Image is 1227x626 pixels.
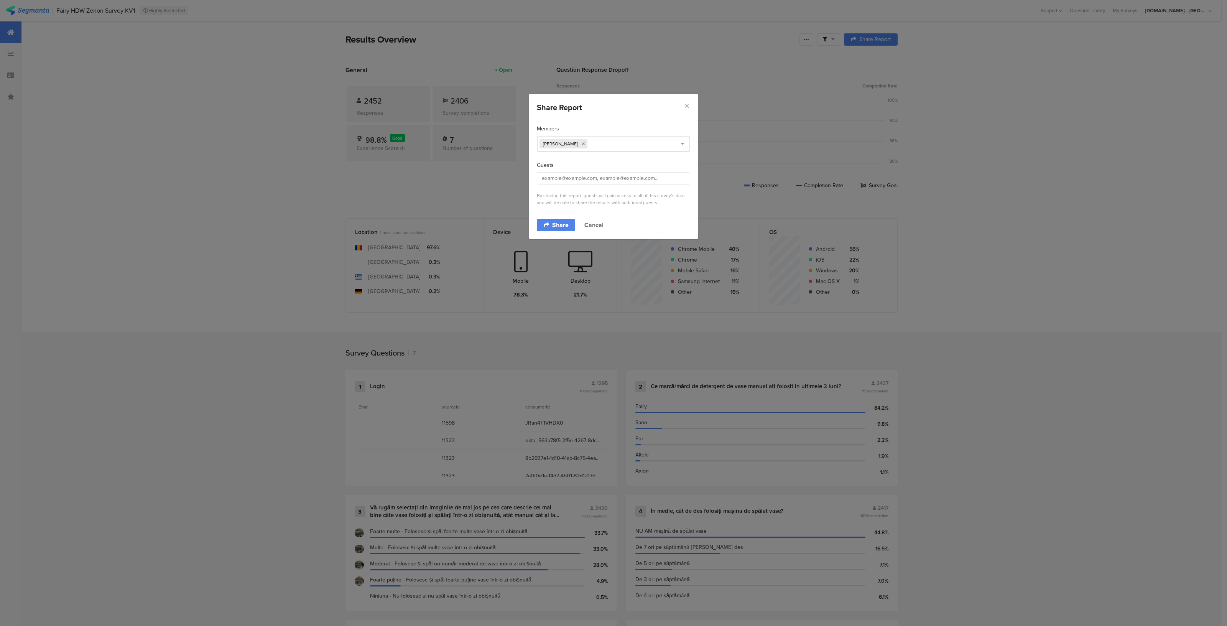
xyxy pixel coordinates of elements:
[537,161,690,169] div: Guests
[584,221,604,229] button: Cancel
[684,102,690,110] button: Close
[537,192,690,206] div: By sharing this report, guests will gain access to all of this survey’s data and will be able to ...
[537,172,690,185] input: example@example.com, example@example.com...
[529,94,698,239] div: dialog
[537,125,690,133] div: Members
[552,222,569,228] span: Share
[537,102,690,113] div: Share Report
[543,140,578,147] span: [PERSON_NAME]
